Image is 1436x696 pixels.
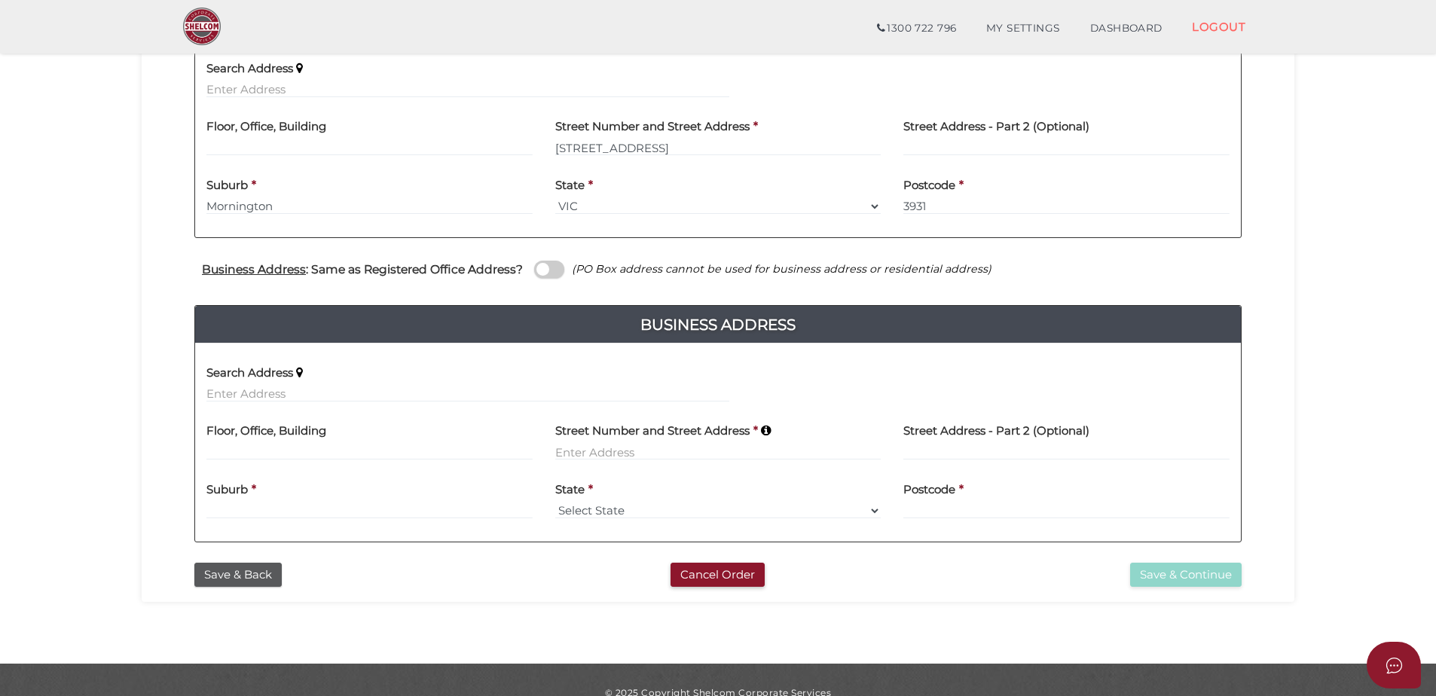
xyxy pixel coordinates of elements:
h4: Search Address [206,367,293,380]
u: Business Address [202,262,306,276]
i: Keep typing in your address(including suburb) until it appears [296,367,303,379]
i: (PO Box address cannot be used for business address or residential address) [572,262,991,276]
a: DASHBOARD [1075,14,1178,44]
h4: : Same as Registered Office Address? [202,263,523,276]
h4: Street Address - Part 2 (Optional) [903,425,1089,438]
h4: Street Address - Part 2 (Optional) [903,121,1089,133]
input: Enter Address [555,139,881,156]
input: Postcode must be exactly 4 digits [903,198,1230,215]
h4: Postcode [903,179,955,192]
input: Enter Address [206,81,729,98]
input: Enter Address [555,444,881,460]
i: Keep typing in your address(including suburb) until it appears [761,425,771,437]
button: Cancel Order [671,563,765,588]
h4: State [555,484,585,496]
button: Save & Back [194,563,282,588]
a: 1300 722 796 [862,14,971,44]
a: LOGOUT [1177,11,1260,42]
h4: Suburb [206,179,248,192]
h4: Street Number and Street Address [555,425,750,438]
h4: Street Number and Street Address [555,121,750,133]
h4: Postcode [903,484,955,496]
h4: Suburb [206,484,248,496]
button: Save & Continue [1130,563,1242,588]
h4: Search Address [206,63,293,75]
a: MY SETTINGS [971,14,1075,44]
i: Keep typing in your address(including suburb) until it appears [296,63,303,75]
h4: Floor, Office, Building [206,121,326,133]
h4: Floor, Office, Building [206,425,326,438]
input: Enter Address [206,386,729,402]
button: Open asap [1367,642,1421,688]
h4: Business Address [195,313,1241,337]
h4: State [555,179,585,192]
input: Postcode must be exactly 4 digits [903,502,1230,519]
